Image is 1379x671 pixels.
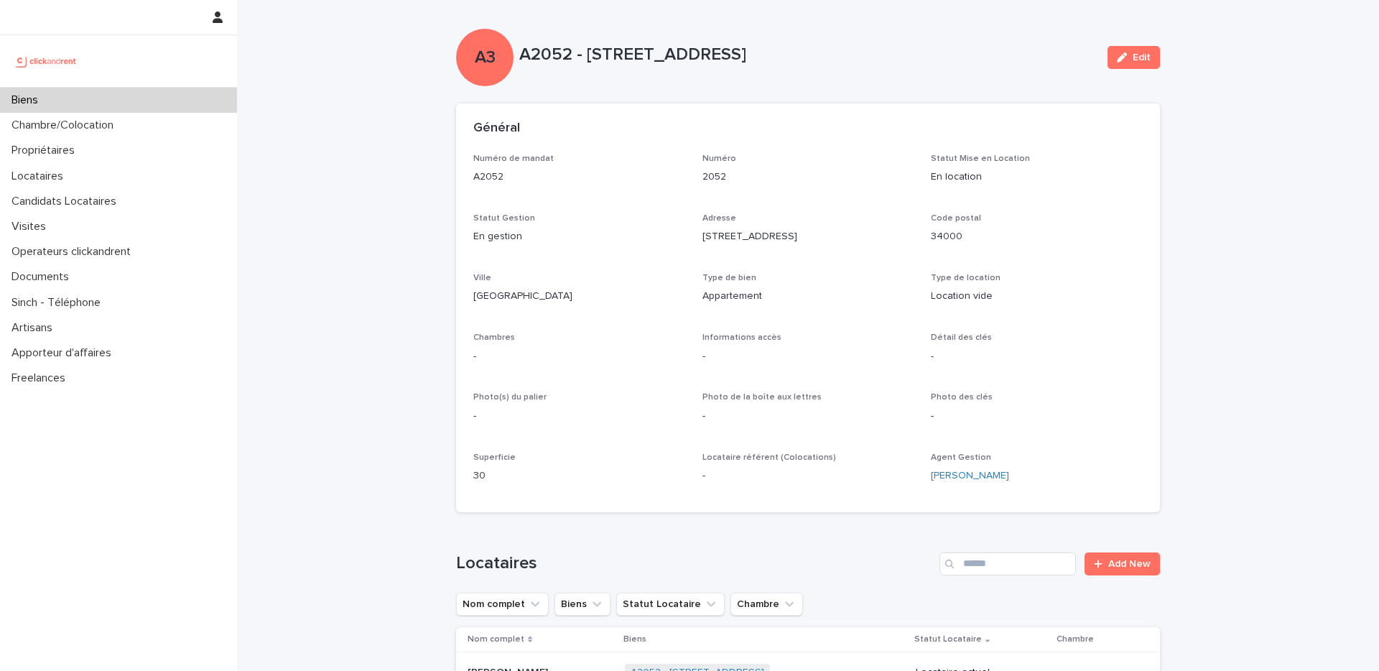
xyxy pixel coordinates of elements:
[473,121,520,136] h2: Général
[931,214,981,223] span: Code postal
[6,245,142,259] p: Operateurs clickandrent
[473,170,685,185] p: A2052
[6,270,80,284] p: Documents
[702,333,781,342] span: Informations accès
[702,229,914,244] p: [STREET_ADDRESS]
[473,289,685,304] p: [GEOGRAPHIC_DATA]
[1057,631,1094,647] p: Chambre
[473,409,685,424] p: -
[616,593,725,616] button: Statut Locataire
[1108,559,1151,569] span: Add New
[931,289,1143,304] p: Location vide
[931,453,991,462] span: Agent Gestion
[931,274,1000,282] span: Type de location
[6,220,57,233] p: Visites
[456,553,934,574] h1: Locataires
[623,631,646,647] p: Biens
[473,349,685,364] p: -
[473,214,535,223] span: Statut Gestion
[702,289,914,304] p: Appartement
[456,593,549,616] button: Nom complet
[939,552,1076,575] input: Search
[473,453,516,462] span: Superficie
[702,154,736,163] span: Numéro
[702,409,914,424] p: -
[702,453,836,462] span: Locataire référent (Colocations)
[702,170,914,185] p: 2052
[1133,52,1151,63] span: Edit
[6,93,50,107] p: Biens
[6,371,77,385] p: Freelances
[914,631,982,647] p: Statut Locataire
[931,468,1009,483] a: [PERSON_NAME]
[702,274,756,282] span: Type de bien
[473,468,685,483] p: 30
[6,195,128,208] p: Candidats Locataires
[730,593,803,616] button: Chambre
[702,349,914,364] p: -
[468,631,524,647] p: Nom complet
[6,119,125,132] p: Chambre/Colocation
[473,229,685,244] p: En gestion
[6,321,64,335] p: Artisans
[6,296,112,310] p: Sinch - Téléphone
[473,393,547,402] span: Photo(s) du palier
[473,154,554,163] span: Numéro de mandat
[931,333,992,342] span: Détail des clés
[6,346,123,360] p: Apporteur d'affaires
[11,47,81,75] img: UCB0brd3T0yccxBKYDjQ
[931,409,1143,424] p: -
[931,229,1143,244] p: 34000
[519,45,1096,65] p: A2052 - [STREET_ADDRESS]
[702,214,736,223] span: Adresse
[931,349,1143,364] p: -
[473,333,515,342] span: Chambres
[931,170,1143,185] p: En location
[1108,46,1160,69] button: Edit
[554,593,610,616] button: Biens
[6,144,86,157] p: Propriétaires
[6,170,75,183] p: Locataires
[702,468,914,483] p: -
[473,274,491,282] span: Ville
[931,393,993,402] span: Photo des clés
[1085,552,1160,575] a: Add New
[931,154,1030,163] span: Statut Mise en Location
[702,393,822,402] span: Photo de la boîte aux lettres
